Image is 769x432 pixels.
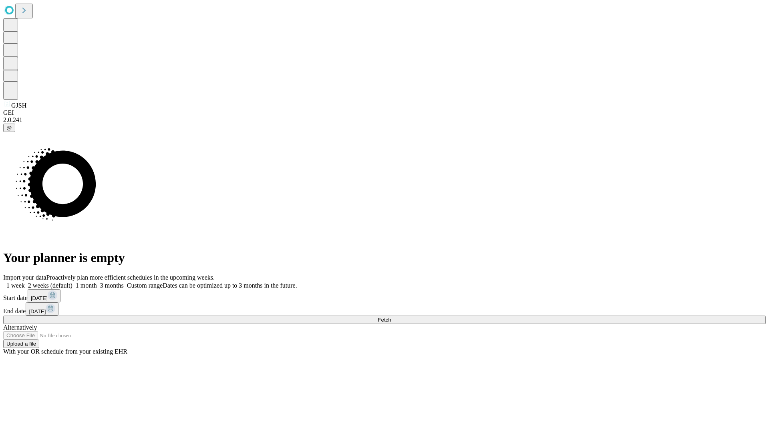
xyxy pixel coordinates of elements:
h1: Your planner is empty [3,250,766,265]
button: Upload a file [3,340,39,348]
span: 1 month [76,282,97,289]
button: [DATE] [28,289,60,302]
span: 3 months [100,282,124,289]
span: Custom range [127,282,163,289]
div: 2.0.241 [3,116,766,124]
button: Fetch [3,316,766,324]
span: @ [6,125,12,131]
span: [DATE] [29,308,46,314]
div: Start date [3,289,766,302]
span: Proactively plan more efficient schedules in the upcoming weeks. [46,274,215,281]
span: Fetch [378,317,391,323]
div: GEI [3,109,766,116]
span: Import your data [3,274,46,281]
button: @ [3,124,15,132]
span: 2 weeks (default) [28,282,72,289]
span: [DATE] [31,295,48,301]
span: With your OR schedule from your existing EHR [3,348,127,355]
span: Dates can be optimized up to 3 months in the future. [163,282,297,289]
span: GJSH [11,102,26,109]
span: 1 week [6,282,25,289]
button: [DATE] [26,302,58,316]
span: Alternatively [3,324,37,331]
div: End date [3,302,766,316]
